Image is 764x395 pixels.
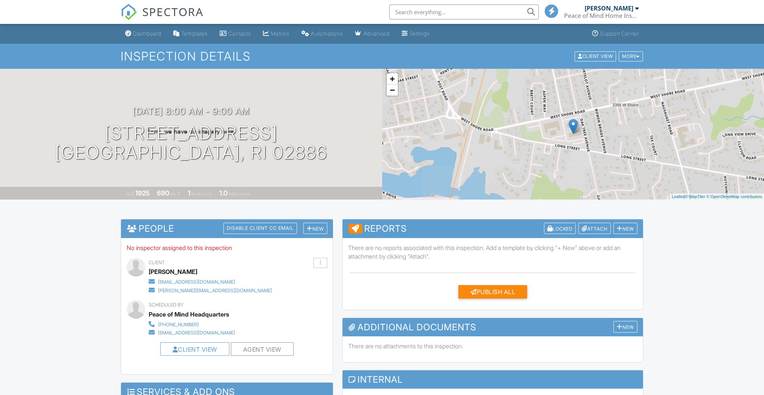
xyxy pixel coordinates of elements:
div: Settings [409,30,430,37]
a: [PERSON_NAME][EMAIL_ADDRESS][DOMAIN_NAME] [149,286,272,294]
a: Settings [399,27,433,41]
span: Client [149,260,165,265]
a: Leaflet [672,194,684,199]
p: There are no reports associated with this inspection. Add a template by clicking "+ New" above or... [348,244,638,260]
span: Scheduled By [149,302,183,308]
a: Advanced [352,27,393,41]
a: © MapTiler [685,194,705,199]
div: [PERSON_NAME] [585,4,633,12]
h1: Inspection Details [121,50,644,63]
h3: Reports [343,219,643,238]
div: [PHONE_NUMBER] [158,322,199,328]
div: Attach [578,223,611,234]
a: © OpenStreetMap contributors [706,194,762,199]
div: Disable Client CC Email [223,223,297,234]
div: Metrics [271,30,290,37]
div: Dashboard [133,30,161,37]
span: sq. ft. [170,191,181,197]
a: Metrics [260,27,293,41]
a: Automations (Basic) [299,27,346,41]
a: [EMAIL_ADDRESS][DOMAIN_NAME] [149,328,235,336]
div: [EMAIL_ADDRESS][DOMAIN_NAME] [158,330,235,336]
div: [EMAIL_ADDRESS][DOMAIN_NAME] [158,279,235,285]
span: Built [126,191,134,197]
div: Publish All [458,285,527,299]
a: [PHONE_NUMBER] [149,320,235,328]
div: | [670,194,764,200]
h3: Internal [343,370,643,389]
div: New [613,321,637,333]
a: Contacts [217,27,254,41]
p: No inspector assigned to this inspection [127,244,327,252]
h3: People [121,219,333,238]
h1: [STREET_ADDRESS] [GEOGRAPHIC_DATA], RI 02886 [55,123,327,163]
div: New [613,223,637,234]
div: Automations [311,30,343,37]
div: Support Center [600,30,639,37]
a: Support Center [589,27,642,41]
div: Peace of Mind Headquarters [149,309,229,320]
div: Locked [544,223,576,234]
div: Peace of Mind Home Inspections [564,12,639,19]
img: The Best Home Inspection Software - Spectora [121,4,137,20]
div: [PERSON_NAME] [149,266,197,277]
div: Advanced [364,30,390,37]
a: Zoom in [387,73,398,84]
h3: Additional Documents [343,318,643,336]
input: Search everything... [389,4,539,19]
span: bathrooms [229,191,250,197]
div: 1.0 [219,189,228,197]
div: 1925 [135,189,150,197]
a: Templates [170,27,211,41]
p: There are no attachments to this inspection. [348,342,638,350]
div: Templates [181,30,208,37]
a: SPECTORA [121,10,204,26]
div: 690 [157,189,169,197]
a: Dashboard [122,27,164,41]
a: Client View [173,346,217,353]
a: Zoom out [387,84,398,96]
a: Client View [574,53,618,59]
h3: [DATE] 8:00 am - 9:00 am [133,106,250,116]
span: bedrooms [192,191,212,197]
div: [PERSON_NAME][EMAIL_ADDRESS][DOMAIN_NAME] [158,288,272,294]
div: Client View [575,51,616,61]
div: Contacts [228,30,251,37]
div: New [303,223,327,234]
span: SPECTORA [142,4,204,19]
div: 1 [188,189,191,197]
a: [EMAIL_ADDRESS][DOMAIN_NAME] [149,277,272,286]
div: More [619,51,643,61]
